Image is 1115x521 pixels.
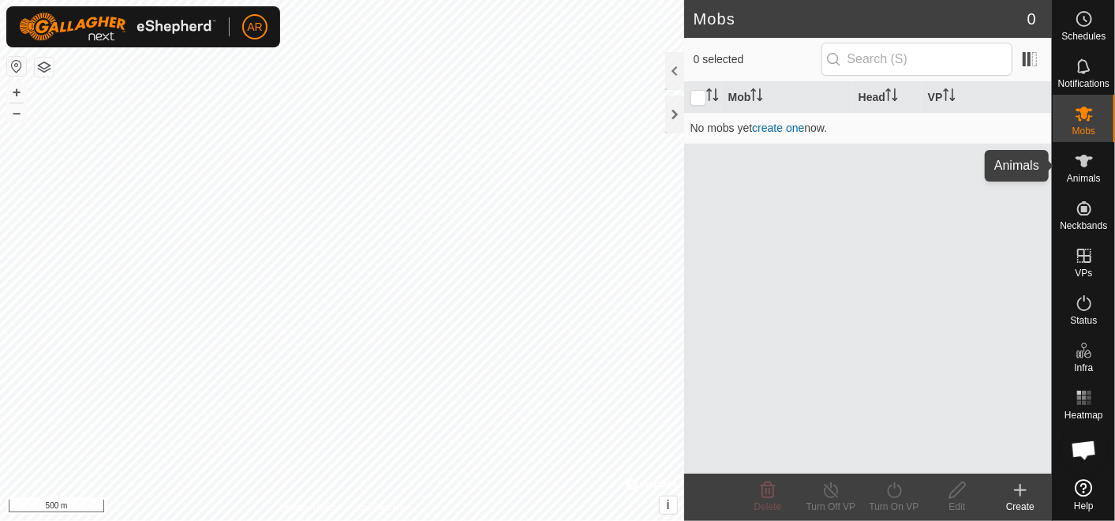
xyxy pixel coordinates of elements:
[821,43,1012,76] input: Search (S)
[1074,501,1094,511] span: Help
[862,500,926,514] div: Turn On VP
[279,500,339,515] a: Privacy Policy
[799,500,862,514] div: Turn Off VP
[752,122,804,134] a: create one
[660,497,677,514] button: i
[1075,268,1092,278] span: VPs
[35,58,54,77] button: Map Layers
[706,91,719,103] p-sorticon: Activate to sort
[694,51,821,68] span: 0 selected
[852,82,922,113] th: Head
[1061,32,1106,41] span: Schedules
[19,13,216,41] img: Gallagher Logo
[7,57,26,76] button: Reset Map
[666,498,669,512] span: i
[247,19,262,36] span: AR
[684,112,1052,144] td: No mobs yet now.
[357,500,404,515] a: Contact Us
[1053,473,1115,517] a: Help
[1067,174,1101,183] span: Animals
[1072,126,1095,136] span: Mobs
[750,91,763,103] p-sorticon: Activate to sort
[1027,7,1036,31] span: 0
[1074,363,1093,373] span: Infra
[922,82,1052,113] th: VP
[989,500,1052,514] div: Create
[722,82,852,113] th: Mob
[1070,316,1097,325] span: Status
[7,103,26,122] button: –
[1058,79,1109,88] span: Notifications
[926,500,989,514] div: Edit
[1060,221,1107,231] span: Neckbands
[694,9,1027,28] h2: Mobs
[885,91,898,103] p-sorticon: Activate to sort
[943,91,956,103] p-sorticon: Activate to sort
[1061,426,1108,474] div: Open chat
[7,83,26,102] button: +
[754,501,782,512] span: Delete
[1064,410,1103,420] span: Heatmap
